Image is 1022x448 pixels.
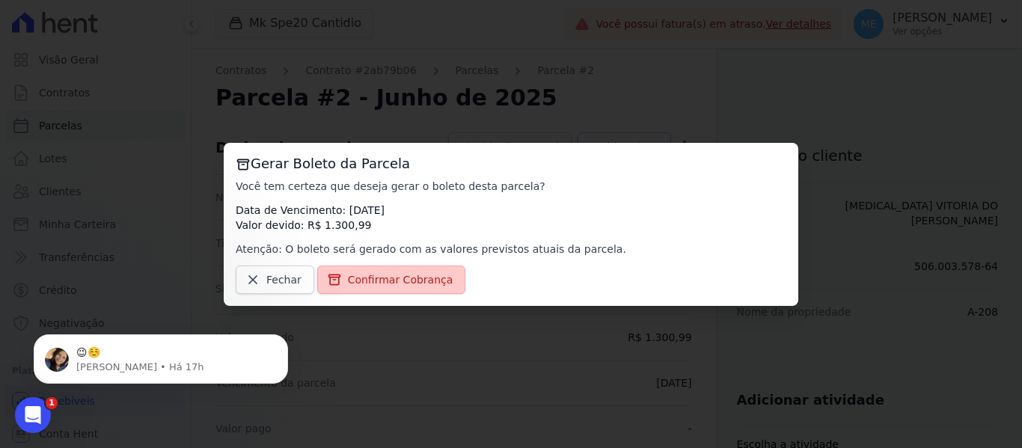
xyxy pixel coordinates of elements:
span: 1 [46,397,58,409]
iframe: Intercom notifications mensagem [11,303,310,408]
p: Atenção: O boleto será gerado com as valores previstos atuais da parcela. [236,242,786,257]
span: Confirmar Cobrança [348,272,453,287]
p: Você tem certeza que deseja gerar o boleto desta parcela? [236,179,786,194]
p: Data de Vencimento: [DATE] Valor devido: R$ 1.300,99 [236,203,786,233]
iframe: Intercom live chat [15,397,51,433]
a: Confirmar Cobrança [317,266,466,294]
h3: Gerar Boleto da Parcela [236,155,786,173]
span: Fechar [266,272,302,287]
a: Fechar [236,266,314,294]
